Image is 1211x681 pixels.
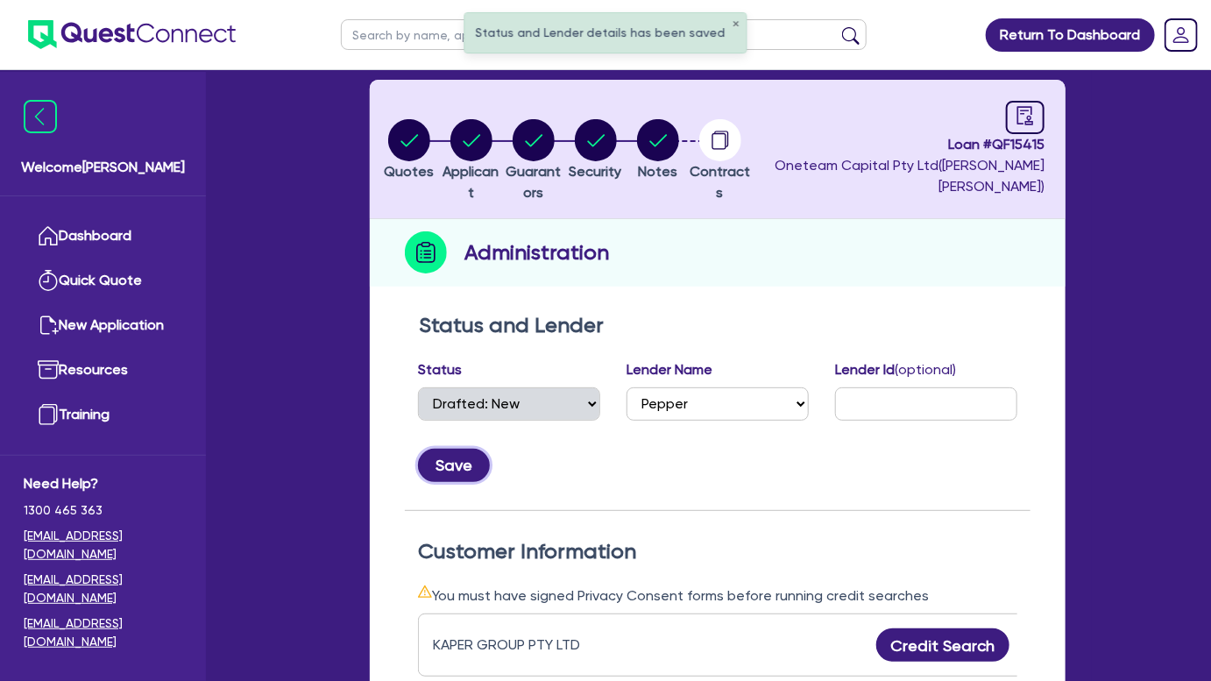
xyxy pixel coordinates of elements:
button: Contracts [689,118,751,204]
span: Oneteam Capital Pty Ltd ( [PERSON_NAME] [PERSON_NAME] ) [775,157,1045,195]
button: Quotes [383,118,435,183]
div: KAPER GROUP PTY LTD [433,635,652,656]
a: Dashboard [24,214,182,259]
img: quest-connect-logo-blue [28,20,236,49]
h2: Administration [464,237,609,268]
span: 1300 465 363 [24,501,182,520]
span: Contracts [690,163,750,201]
span: Need Help? [24,473,182,494]
span: Quotes [384,163,434,180]
button: Security [569,118,623,183]
img: training [38,404,59,425]
h2: Customer Information [418,539,1017,564]
img: icon-menu-close [24,100,57,133]
img: step-icon [405,231,447,273]
span: (optional) [895,361,956,378]
a: [EMAIL_ADDRESS][DOMAIN_NAME] [24,527,182,564]
button: Guarantors [502,118,564,204]
a: [EMAIL_ADDRESS][DOMAIN_NAME] [24,571,182,607]
a: Return To Dashboard [986,18,1155,52]
img: quick-quote [38,270,59,291]
a: Quick Quote [24,259,182,303]
button: Notes [636,118,680,183]
span: Welcome [PERSON_NAME] [21,157,185,178]
a: Dropdown toggle [1158,12,1204,58]
div: Status and Lender details has been saved [465,13,747,53]
label: Status [418,359,462,380]
span: Security [570,163,622,180]
span: Applicant [443,163,499,201]
img: new-application [38,315,59,336]
button: Save [418,449,490,482]
span: audit [1016,106,1035,125]
span: warning [418,585,432,599]
button: Credit Search [876,628,1009,662]
label: Lender Name [627,359,712,380]
label: Lender Id [835,359,956,380]
a: Resources [24,348,182,393]
div: You must have signed Privacy Consent forms before running credit searches [418,585,1017,607]
a: Training [24,393,182,437]
span: Loan # QF15415 [755,134,1045,155]
h2: Status and Lender [419,313,1016,338]
input: Search by name, application ID or mobile number... [341,19,867,50]
span: Guarantors [506,163,561,201]
a: [EMAIL_ADDRESS][DOMAIN_NAME] [24,614,182,651]
a: New Application [24,303,182,348]
button: Applicant [440,118,502,204]
button: ✕ [733,20,740,29]
span: Notes [638,163,677,180]
img: resources [38,359,59,380]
